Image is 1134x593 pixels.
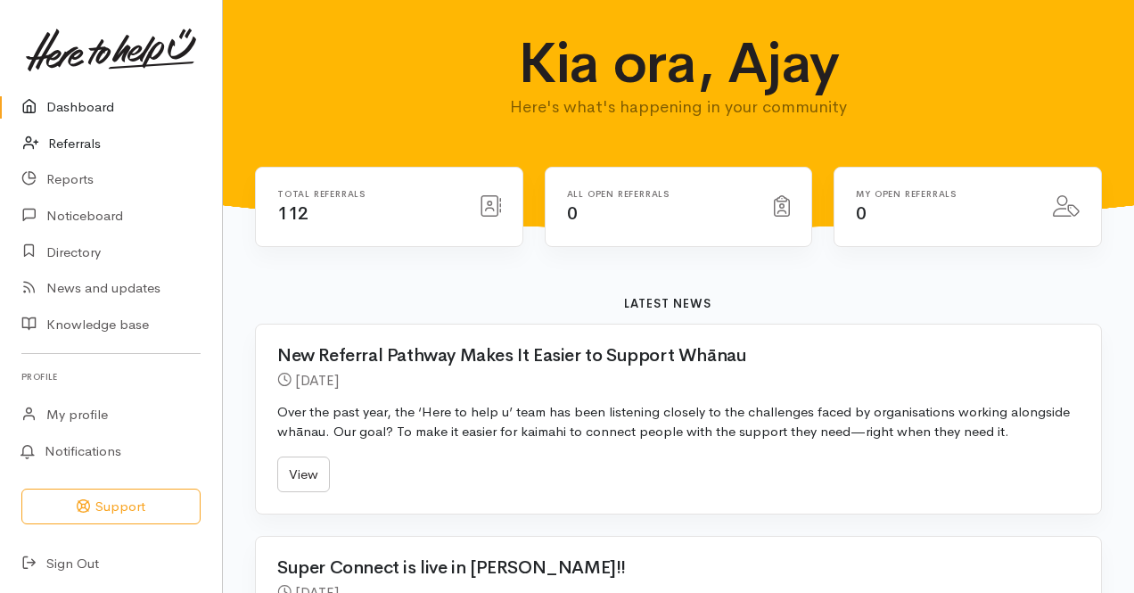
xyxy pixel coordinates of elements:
[472,95,885,119] p: Here's what's happening in your community
[567,202,578,225] span: 0
[277,558,1058,578] h2: Super Connect is live in [PERSON_NAME]!!
[277,346,1058,366] h2: New Referral Pathway Makes It Easier to Support Whānau
[21,489,201,525] button: Support
[856,189,1031,199] h6: My open referrals
[624,296,711,311] b: Latest news
[472,32,885,95] h1: Kia ora, Ajay
[21,365,201,389] h6: Profile
[277,457,330,493] a: View
[277,202,308,225] span: 112
[567,189,753,199] h6: All open referrals
[856,202,867,225] span: 0
[277,402,1080,442] p: Over the past year, the ‘Here to help u’ team has been listening closely to the challenges faced ...
[277,189,458,199] h6: Total referrals
[295,371,339,390] time: [DATE]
